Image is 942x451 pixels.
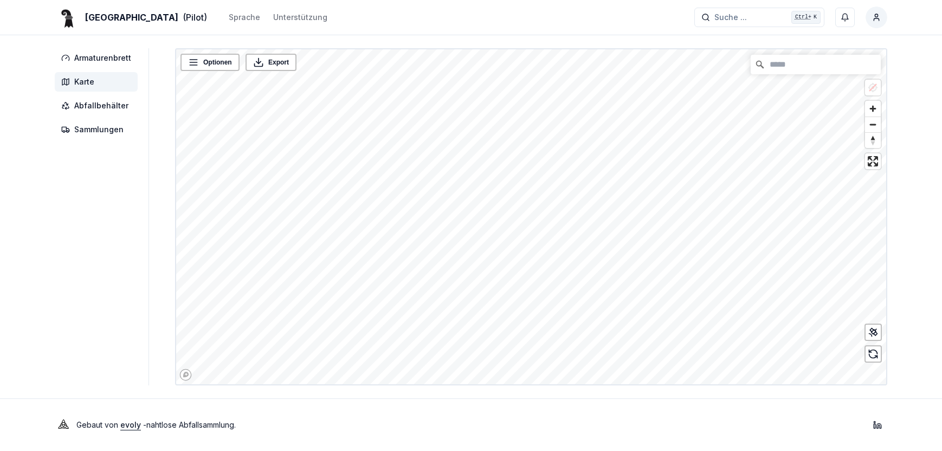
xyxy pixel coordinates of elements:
a: [GEOGRAPHIC_DATA](Pilot) [55,11,207,24]
button: Suche ...Ctrl+K [694,8,824,27]
button: Zoom out [865,117,881,132]
span: Suche ... [714,12,747,23]
span: Abfallbehälter [74,100,128,111]
div: Sprache [229,12,260,23]
a: Karte [55,72,142,92]
span: [GEOGRAPHIC_DATA] [85,11,178,24]
a: Abfallbehälter [55,96,142,115]
a: Sammlungen [55,120,142,139]
canvas: Map [176,49,890,386]
span: Optionen [203,57,232,68]
button: Reset bearing to north [865,132,881,148]
span: Sammlungen [74,124,124,135]
input: Suche [751,55,881,74]
span: Karte [74,76,94,87]
span: Export [268,57,289,68]
button: Enter fullscreen [865,153,881,169]
p: Gebaut von - nahtlose Abfallsammlung . [76,417,236,433]
a: Armaturenbrett [55,48,142,68]
a: evoly [120,420,141,429]
span: Armaturenbrett [74,53,131,63]
img: Basel Logo [55,4,81,30]
button: Zoom in [865,101,881,117]
button: Location not available [865,80,881,95]
button: Sprache [229,11,260,24]
a: Mapbox logo [179,369,192,381]
span: (Pilot) [183,11,207,24]
a: Unterstützung [273,11,327,24]
img: Evoly Logo [55,416,72,434]
span: Reset bearing to north [865,133,881,148]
